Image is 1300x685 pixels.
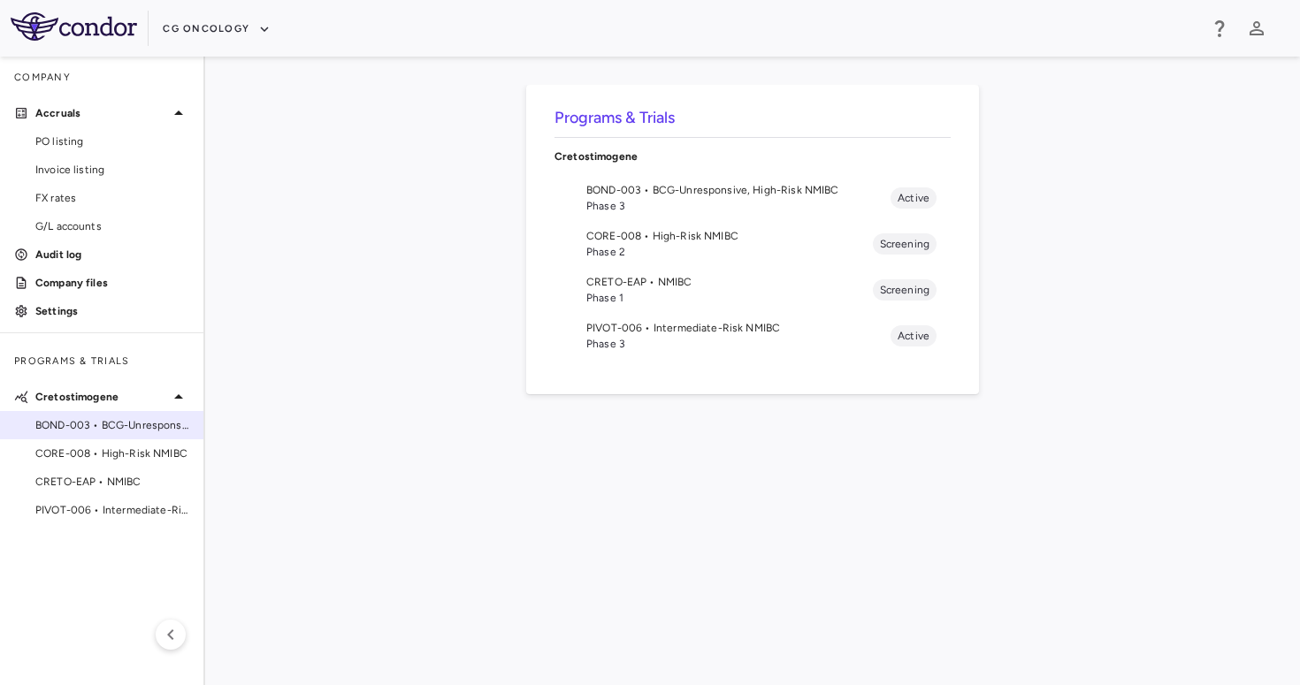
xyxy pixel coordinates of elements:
span: CORE-008 • High-Risk NMIBC [586,228,873,244]
p: Cretostimogene [35,389,168,405]
li: CORE-008 • High-Risk NMIBCPhase 2Screening [554,221,951,267]
p: Settings [35,303,189,319]
span: Phase 2 [586,244,873,260]
span: FX rates [35,190,189,206]
p: Cretostimogene [554,148,951,164]
li: BOND-003 • BCG-Unresponsive, High-Risk NMIBCPhase 3Active [554,175,951,221]
p: Audit log [35,247,189,263]
li: CRETO-EAP • NMIBCPhase 1Screening [554,267,951,313]
span: Phase 1 [586,290,873,306]
span: G/L accounts [35,218,189,234]
span: PO listing [35,133,189,149]
span: CRETO-EAP • NMIBC [586,274,873,290]
span: Active [891,328,937,344]
li: PIVOT-006 • Intermediate-Risk NMIBCPhase 3Active [554,313,951,359]
span: PIVOT-006 • Intermediate-Risk NMIBC [586,320,891,336]
span: BOND-003 • BCG-Unresponsive, High-Risk NMIBC [35,417,189,433]
span: Active [891,190,937,206]
span: CORE-008 • High-Risk NMIBC [35,445,189,461]
img: logo-full-BYUhSk78.svg [11,12,137,41]
span: PIVOT-006 • Intermediate-Risk NMIBC [35,502,189,518]
span: CRETO-EAP • NMIBC [35,474,189,490]
span: Screening [873,282,937,298]
span: BOND-003 • BCG-Unresponsive, High-Risk NMIBC [586,182,891,198]
span: Screening [873,236,937,252]
span: Phase 3 [586,336,891,352]
p: Accruals [35,105,168,121]
span: Phase 3 [586,198,891,214]
h6: Programs & Trials [554,106,951,130]
button: CG Oncology [163,15,271,43]
span: Invoice listing [35,162,189,178]
p: Company files [35,275,189,291]
div: Cretostimogene [554,138,951,175]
